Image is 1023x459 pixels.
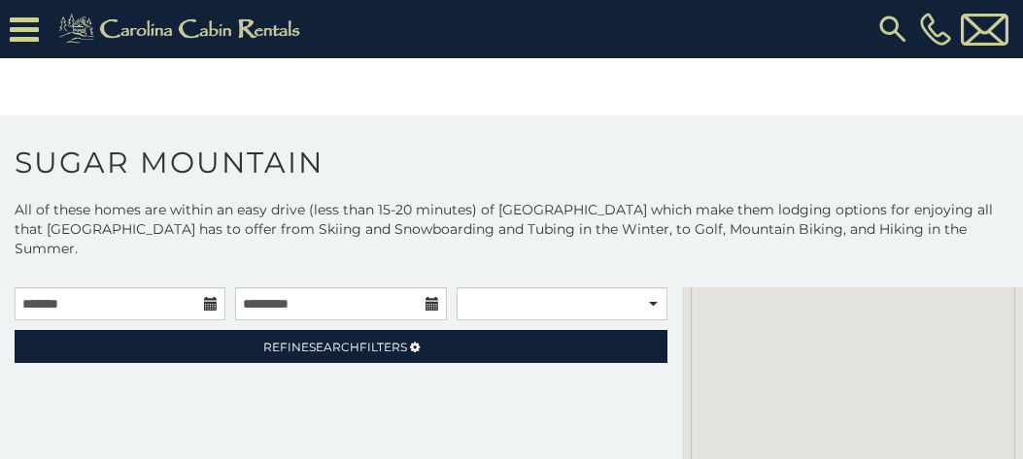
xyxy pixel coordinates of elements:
span: Search [309,340,359,354]
a: [PHONE_NUMBER] [915,13,956,46]
img: search-regular.svg [875,12,910,47]
a: RefineSearchFilters [15,330,667,363]
img: Khaki-logo.png [49,10,317,49]
span: Refine Filters [263,340,407,354]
